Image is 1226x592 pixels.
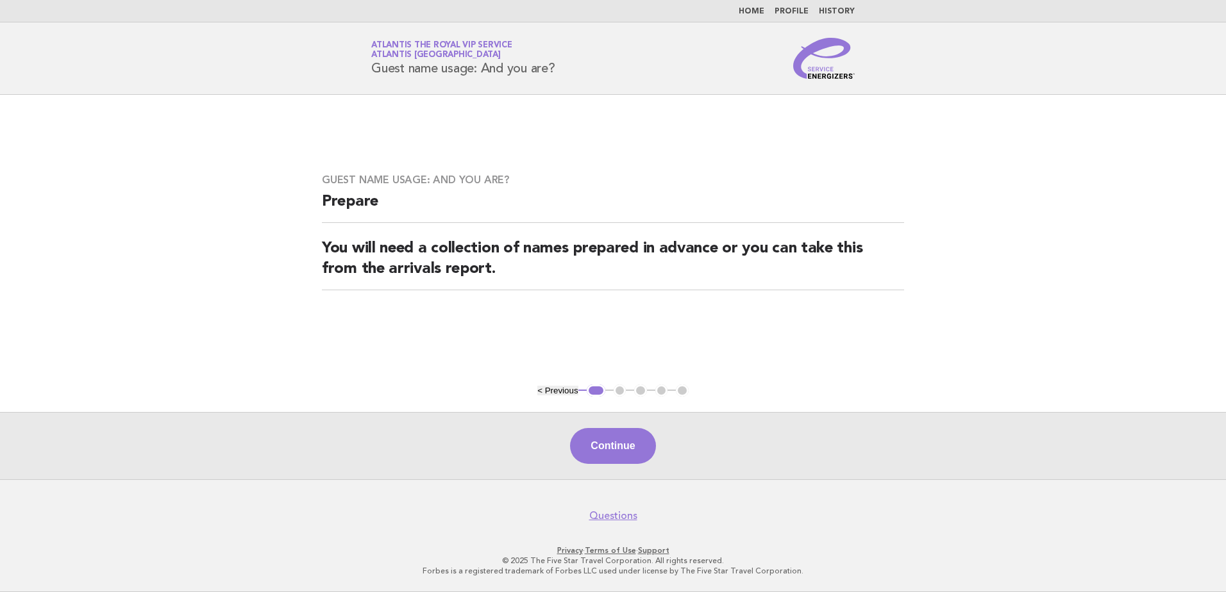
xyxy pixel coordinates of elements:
[221,555,1005,566] p: © 2025 The Five Star Travel Corporation. All rights reserved.
[739,8,764,15] a: Home
[819,8,855,15] a: History
[570,428,655,464] button: Continue
[221,545,1005,555] p: · ·
[371,51,501,60] span: Atlantis [GEOGRAPHIC_DATA]
[322,192,904,223] h2: Prepare
[371,41,512,59] a: Atlantis the Royal VIP ServiceAtlantis [GEOGRAPHIC_DATA]
[371,42,555,75] h1: Guest name usage: And you are?
[638,546,669,555] a: Support
[589,509,637,522] a: Questions
[322,238,904,290] h2: You will need a collection of names prepared in advance or you can take this from the arrivals re...
[585,546,636,555] a: Terms of Use
[557,546,583,555] a: Privacy
[587,384,605,397] button: 1
[537,386,578,395] button: < Previous
[221,566,1005,576] p: Forbes is a registered trademark of Forbes LLC used under license by The Five Star Travel Corpora...
[793,38,855,79] img: Service Energizers
[322,174,904,186] h3: Guest name usage: And you are?
[775,8,809,15] a: Profile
